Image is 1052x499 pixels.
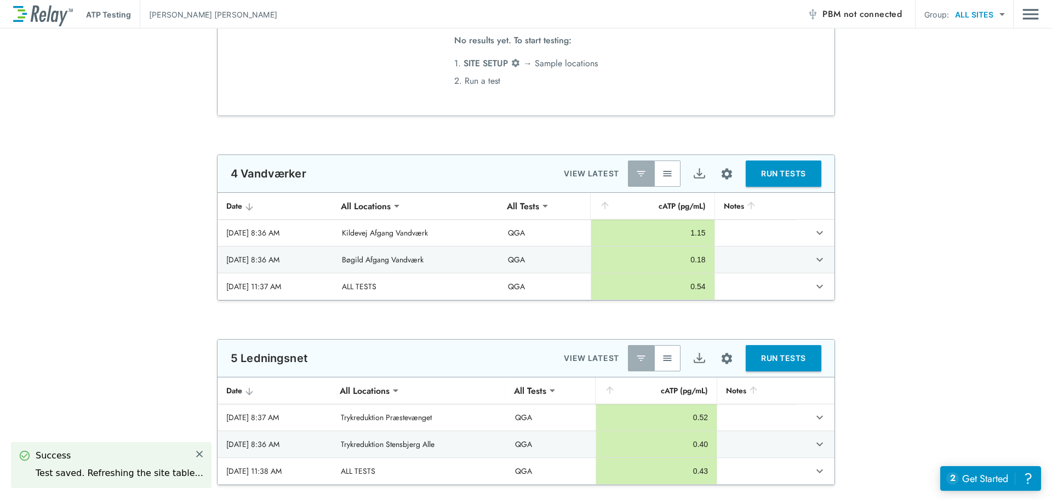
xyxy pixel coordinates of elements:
[1022,4,1039,25] button: Main menu
[36,449,203,462] div: Success
[499,273,591,300] td: QGA
[720,167,734,181] img: Settings Icon
[810,408,829,427] button: expand row
[662,353,673,364] img: View All
[226,227,324,238] div: [DATE] 8:36 AM
[218,193,333,220] th: Date
[636,353,647,364] img: Latest
[605,412,708,423] div: 0.52
[693,352,706,365] img: Export Icon
[662,168,673,179] img: View All
[940,466,1041,491] iframe: Resource center
[746,345,821,371] button: RUN TESTS
[13,3,73,26] img: LuminUltra Relay
[810,277,829,296] button: expand row
[36,467,203,480] div: Test saved. Refreshing the site table...
[333,246,499,273] td: Bøgild Afgang Vandværk
[333,220,499,246] td: Kildevej Afgang Vandværk
[511,58,521,68] img: Settings Icon
[332,431,506,457] td: Trykreduktion Stensbjerg Alle
[686,345,712,371] button: Export
[454,32,571,55] span: No results yet. To start testing:
[600,281,706,292] div: 0.54
[332,404,506,431] td: Trykreduktion Præstevænget
[720,352,734,365] img: Settings Icon
[564,352,619,365] p: VIEW LATEST
[1022,4,1039,25] img: Drawer Icon
[686,160,712,187] button: Export
[333,195,398,217] div: All Locations
[506,380,554,402] div: All Tests
[226,439,323,450] div: [DATE] 8:36 AM
[693,167,706,181] img: Export Icon
[807,9,818,20] img: Offline Icon
[226,281,324,292] div: [DATE] 11:37 AM
[604,384,708,397] div: cATP (pg/mL)
[746,160,821,187] button: RUN TESTS
[636,168,647,179] img: Latest
[810,250,829,269] button: expand row
[844,8,902,20] span: not connected
[724,199,787,213] div: Notes
[231,167,306,180] p: 4 Vandværker
[226,254,324,265] div: [DATE] 8:36 AM
[218,377,332,404] th: Date
[195,449,204,459] img: Close Icon
[605,466,708,477] div: 0.43
[464,57,508,70] span: SITE SETUP
[149,9,277,20] p: [PERSON_NAME] [PERSON_NAME]
[810,435,829,454] button: expand row
[499,195,547,217] div: All Tests
[226,412,323,423] div: [DATE] 8:37 AM
[218,377,834,485] table: sticky table
[506,404,596,431] td: QGA
[506,431,596,457] td: QGA
[332,458,506,484] td: ALL TESTS
[599,199,706,213] div: cATP (pg/mL)
[726,384,788,397] div: Notes
[506,458,596,484] td: QGA
[19,450,30,461] img: Success
[218,193,834,300] table: sticky table
[803,3,906,25] button: PBM not connected
[86,9,131,20] p: ATP Testing
[712,344,741,373] button: Site setup
[600,254,706,265] div: 0.18
[332,380,397,402] div: All Locations
[810,223,829,242] button: expand row
[810,462,829,480] button: expand row
[712,159,741,188] button: Site setup
[822,7,902,22] span: PBM
[454,55,598,72] li: 1. → Sample locations
[226,466,323,477] div: [DATE] 11:38 AM
[564,167,619,180] p: VIEW LATEST
[499,246,591,273] td: QGA
[333,273,499,300] td: ALL TESTS
[454,72,598,90] li: 2. Run a test
[924,9,949,20] p: Group:
[605,439,708,450] div: 0.40
[231,352,308,365] p: 5 Ledningsnet
[499,220,591,246] td: QGA
[600,227,706,238] div: 1.15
